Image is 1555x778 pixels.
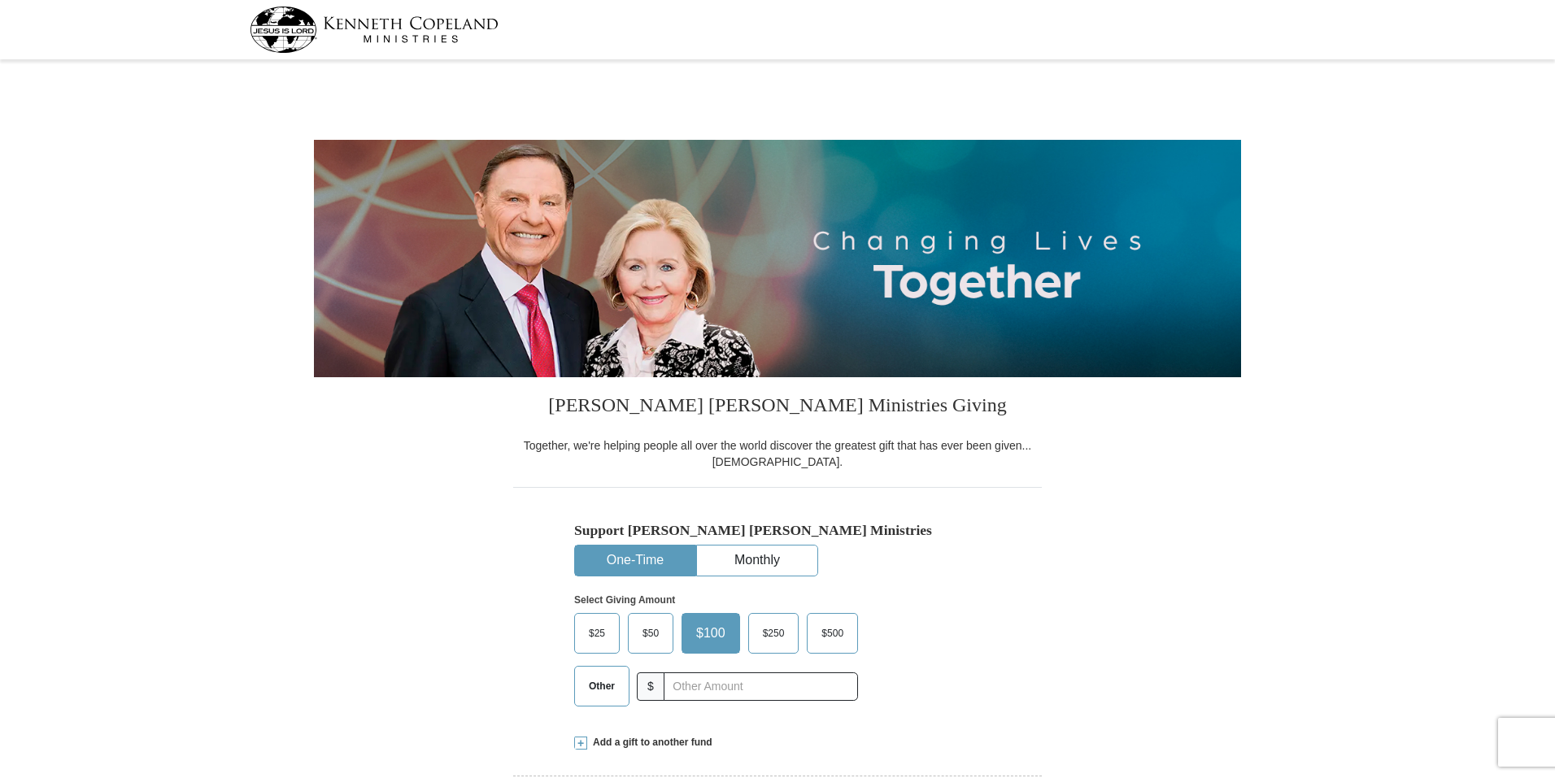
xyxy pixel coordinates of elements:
[755,621,793,645] span: $250
[574,594,675,606] strong: Select Giving Amount
[587,736,712,750] span: Add a gift to another fund
[664,672,858,701] input: Other Amount
[575,545,695,576] button: One-Time
[637,672,664,701] span: $
[581,674,623,698] span: Other
[688,621,734,645] span: $100
[513,437,1042,470] div: Together, we're helping people all over the world discover the greatest gift that has ever been g...
[813,621,852,645] span: $500
[250,7,499,53] img: kcm-header-logo.svg
[574,522,981,539] h5: Support [PERSON_NAME] [PERSON_NAME] Ministries
[513,377,1042,437] h3: [PERSON_NAME] [PERSON_NAME] Ministries Giving
[697,545,817,576] button: Monthly
[581,621,613,645] span: $25
[634,621,667,645] span: $50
